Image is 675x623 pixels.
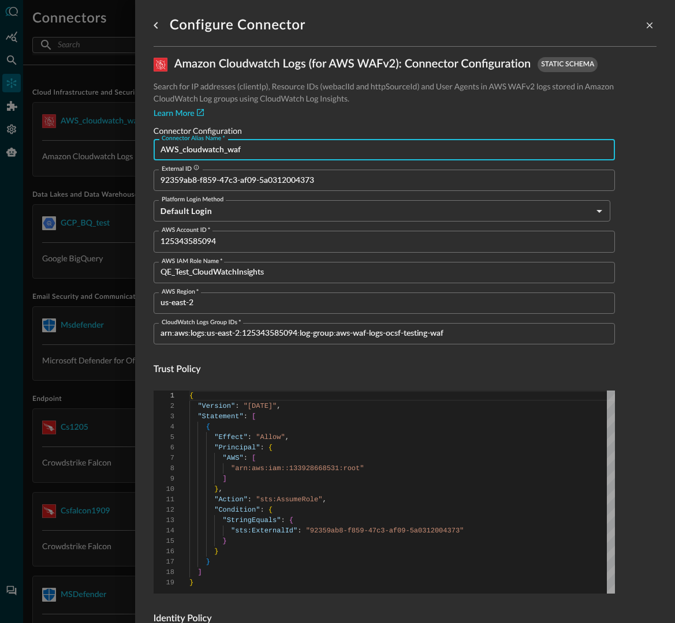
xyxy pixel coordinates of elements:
div: 9 [154,474,174,484]
span: } [214,485,218,493]
span: "Allow" [256,433,285,441]
span: : [235,402,239,410]
span: "AWS" [222,454,243,462]
div: 8 [154,463,174,474]
span: : [260,444,264,452]
svg: External ID for cross-account role you deployed. [193,164,200,171]
span: : [243,412,247,421]
span: "Principal" [214,444,260,452]
span: "Effect" [214,433,248,441]
span: [ [252,454,256,462]
span: : [243,454,247,462]
div: 3 [154,411,174,422]
span: "arn:aws:iam::133928668531:root" [231,464,364,472]
span: { [206,423,210,431]
span: { [268,444,273,452]
div: 11 [154,494,174,505]
label: Platform Login Method [162,195,223,204]
div: 4 [154,422,174,432]
input: This field will be generated after saving the connection [161,170,615,191]
div: 12 [154,505,174,515]
p: Amazon Cloudwatch Logs (for AWS WAFv2) : Connector Configuration [174,56,531,73]
div: 17 [154,557,174,567]
h5: Default Login [161,205,592,217]
div: 15 [154,536,174,546]
span: "Statement" [197,412,243,421]
div: 2 [154,401,174,411]
div: 1 [154,391,174,401]
span: "[DATE]" [243,402,277,410]
button: close-drawer [643,18,657,32]
div: 19 [154,577,174,588]
div: 6 [154,442,174,453]
h1: Configure Connector [170,16,305,35]
div: 16 [154,546,174,557]
span: { [289,516,293,524]
span: "Action" [214,496,248,504]
label: AWS IAM Role Name [162,257,223,266]
span: : [260,506,264,514]
span: "Version" [197,402,235,410]
div: 7 [154,453,174,463]
span: } [189,579,193,587]
span: , [218,485,222,493]
span: "sts:AssumeRole" [256,496,322,504]
span: { [268,506,273,514]
label: AWS Account ID [162,226,210,235]
span: : [297,527,301,535]
span: "sts:ExternalId" [231,527,297,535]
a: Learn More [154,108,204,120]
span: ] [197,568,202,576]
div: 14 [154,526,174,536]
label: Connector Alias Name [162,134,225,143]
span: } [206,558,210,566]
div: External ID [162,164,199,174]
span: [ [252,412,256,421]
div: 13 [154,515,174,526]
span: , [322,496,326,504]
p: static schema [541,59,594,70]
span: "92359ab8-f859-47c3-af09-5a0312004373" [305,527,464,535]
span: : [281,516,285,524]
div: 18 [154,567,174,577]
label: AWS Region [162,287,199,297]
div: 10 [154,484,174,494]
span: : [248,496,252,504]
span: "StringEquals" [222,516,281,524]
img: AWSCloudWatchLogs.svg [154,58,167,72]
span: ] [222,475,226,483]
span: } [222,537,226,545]
label: CloudWatch Logs Group IDs [162,318,241,327]
span: "Condition" [214,506,260,514]
span: , [277,402,281,410]
span: , [285,433,289,441]
button: go back [147,16,165,35]
span: { [189,392,193,400]
span: : [248,433,252,441]
div: 5 [154,432,174,442]
span: } [214,547,218,556]
h4: Trust Policy [154,363,615,377]
p: Connector Configuration [154,125,657,137]
p: Search for IP addresses (clientIp), Resource IDs (webaclId and httpSourceId) and User Agents in A... [154,80,657,104]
